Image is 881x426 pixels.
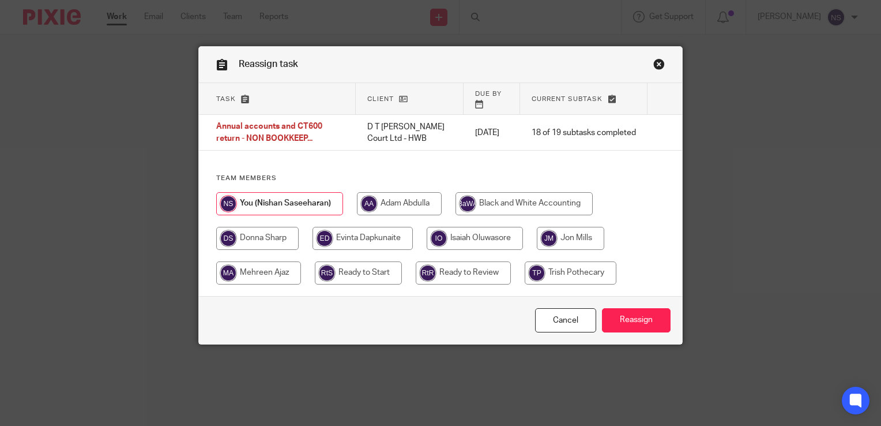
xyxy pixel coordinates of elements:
input: Reassign [602,308,671,333]
a: Close this dialog window [653,58,665,74]
a: Close this dialog window [535,308,596,333]
td: 18 of 19 subtasks completed [520,115,647,151]
p: [DATE] [475,127,509,139]
span: Client [367,96,394,102]
span: Reassign task [239,59,298,69]
span: Task [216,96,236,102]
span: Annual accounts and CT600 return - NON BOOKKEEP... [216,123,322,143]
p: D T [PERSON_NAME] Court Ltd - HWB [367,121,452,145]
span: Current subtask [532,96,603,102]
span: Due by [475,91,502,97]
h4: Team members [216,174,665,183]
